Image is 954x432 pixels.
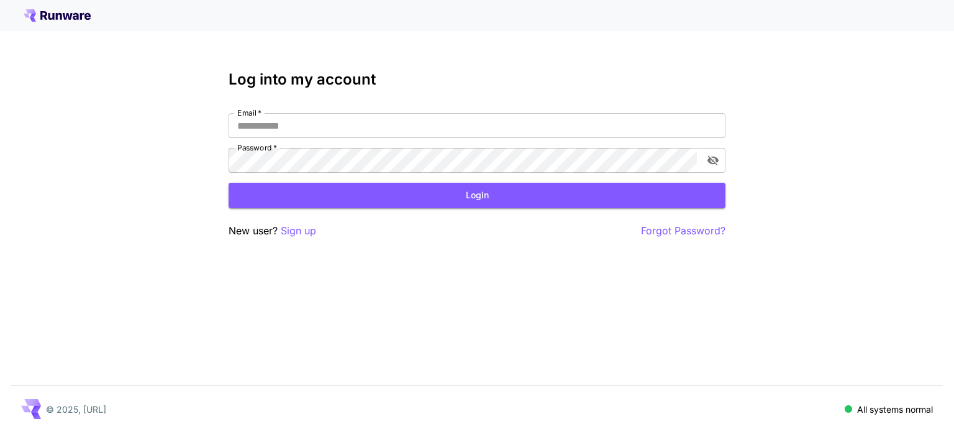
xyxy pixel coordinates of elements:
[237,108,261,118] label: Email
[641,223,725,239] button: Forgot Password?
[281,223,316,239] button: Sign up
[229,71,725,88] h3: Log into my account
[702,149,724,172] button: toggle password visibility
[229,223,316,239] p: New user?
[46,403,106,416] p: © 2025, [URL]
[857,403,933,416] p: All systems normal
[237,142,277,153] label: Password
[229,183,725,208] button: Login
